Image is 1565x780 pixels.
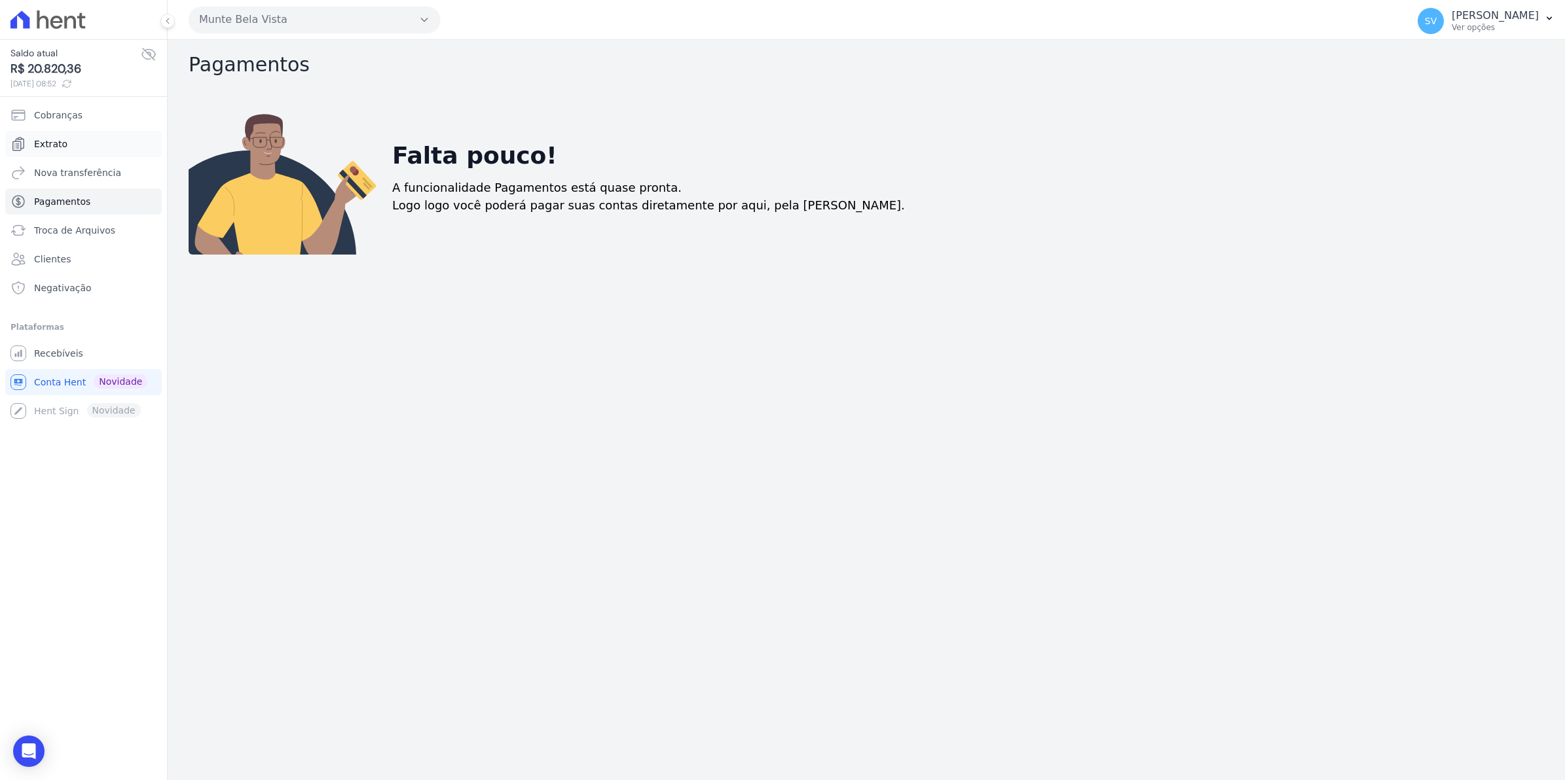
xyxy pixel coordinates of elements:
a: Extrato [5,131,162,157]
span: Troca de Arquivos [34,224,115,237]
p: [PERSON_NAME] [1452,9,1539,22]
span: Pagamentos [34,195,90,208]
span: Conta Hent [34,376,86,389]
button: SV [PERSON_NAME] Ver opções [1407,3,1565,39]
span: Novidade [94,374,147,389]
a: Cobranças [5,102,162,128]
span: [DATE] 08:52 [10,78,141,90]
span: Nova transferência [34,166,121,179]
nav: Sidebar [10,102,156,424]
a: Recebíveis [5,340,162,366]
span: Clientes [34,253,71,266]
div: Open Intercom Messenger [13,736,45,767]
h2: Falta pouco! [392,138,557,173]
a: Pagamentos [5,188,162,215]
p: Ver opções [1452,22,1539,33]
a: Clientes [5,246,162,272]
span: R$ 20.820,36 [10,60,141,78]
p: A funcionalidade Pagamentos está quase pronta. [392,179,682,196]
a: Conta Hent Novidade [5,369,162,395]
span: Cobranças [34,109,83,122]
span: Saldo atual [10,46,141,60]
div: Plataformas [10,319,156,335]
span: SV [1425,16,1437,26]
span: Negativação [34,281,92,294]
a: Negativação [5,275,162,301]
a: Nova transferência [5,160,162,186]
p: Logo logo você poderá pagar suas contas diretamente por aqui, pela [PERSON_NAME]. [392,196,905,214]
button: Munte Bela Vista [189,7,440,33]
span: Recebíveis [34,347,83,360]
span: Extrato [34,137,67,151]
a: Troca de Arquivos [5,217,162,243]
h2: Pagamentos [189,53,1544,77]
